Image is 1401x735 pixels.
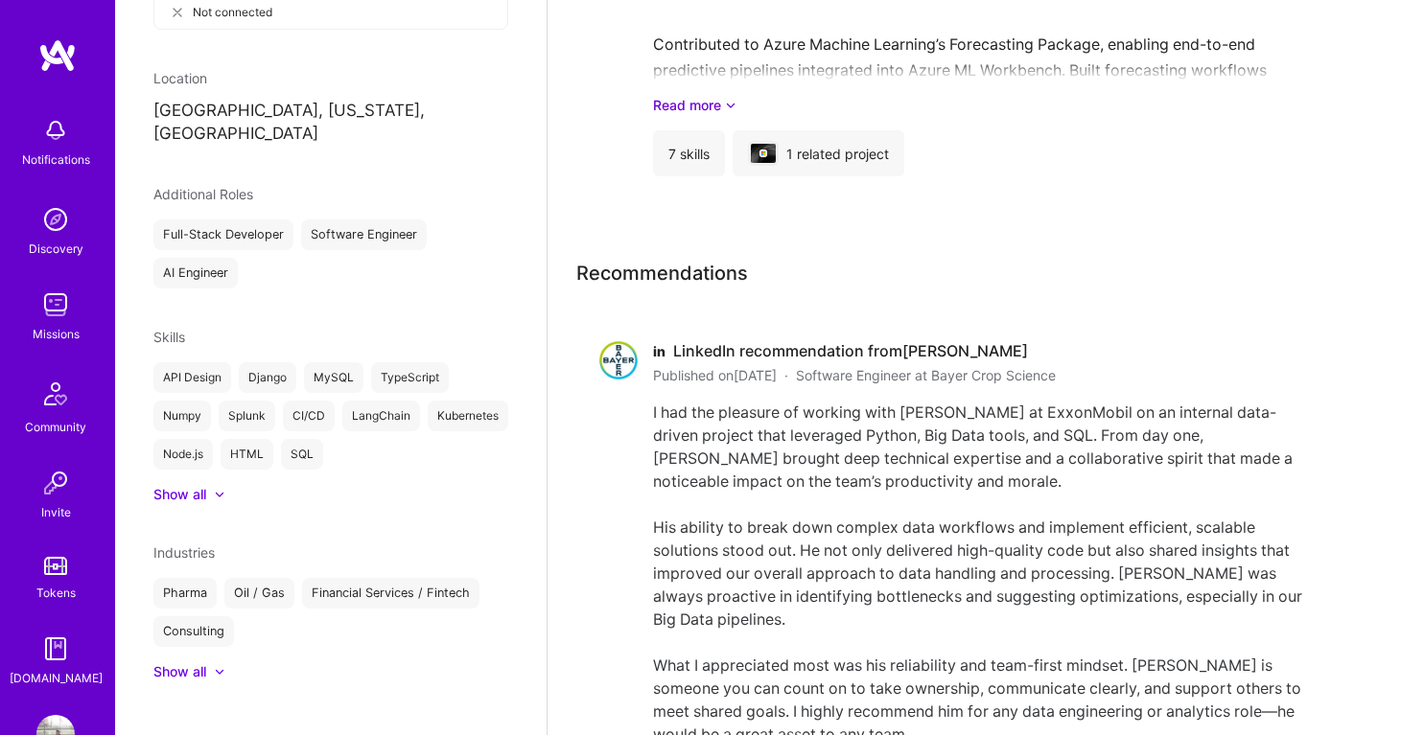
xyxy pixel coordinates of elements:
[33,371,79,417] img: Community
[170,5,185,20] i: icon CloseGray
[36,200,75,239] img: discovery
[153,68,508,88] div: Location
[304,362,363,393] div: MySQL
[153,219,293,250] div: Full-Stack Developer
[653,130,725,176] div: 7 skills
[733,130,904,176] div: 1 related project
[33,324,80,344] div: Missions
[153,258,238,288] div: AI Engineer
[36,464,75,502] img: Invite
[36,630,75,668] img: guide book
[44,557,67,575] img: tokens
[599,341,638,379] img: Bayer Crop Science logo
[153,186,253,202] span: Additional Roles
[576,259,748,287] span: Recommendations
[22,149,90,170] div: Notifications
[153,100,508,146] p: [GEOGRAPHIC_DATA], [US_STATE], [GEOGRAPHIC_DATA]
[653,341,665,361] span: in
[36,111,75,149] img: bell
[796,365,1056,385] span: Software Engineer at Bayer Crop Science
[153,485,206,504] div: Show all
[153,401,211,431] div: Numpy
[25,417,86,437] div: Community
[193,2,272,22] span: Not connected
[281,439,323,470] div: SQL
[751,144,776,163] img: cover
[36,583,76,603] div: Tokens
[153,329,185,345] span: Skills
[342,401,420,431] div: LangChain
[153,544,215,561] span: Industries
[29,239,83,259] div: Discovery
[221,439,273,470] div: HTML
[38,38,77,73] img: logo
[784,365,788,385] span: ·
[673,341,1028,361] span: LinkedIn recommendation from [PERSON_NAME]
[653,95,1329,115] a: Read more
[41,502,71,522] div: Invite
[153,662,206,681] div: Show all
[153,616,234,647] div: Consulting
[153,362,231,393] div: API Design
[759,149,767,157] img: Company logo
[36,286,75,324] img: teamwork
[219,401,275,431] div: Splunk
[239,362,296,393] div: Django
[224,578,294,609] div: Oil / Gas
[725,95,736,115] i: icon ArrowDownSecondaryDark
[428,401,508,431] div: Kubernetes
[153,439,213,470] div: Node.js
[302,578,479,609] div: Financial Services / Fintech
[153,578,217,609] div: Pharma
[371,362,449,393] div: TypeScript
[301,219,427,250] div: Software Engineer
[10,668,103,688] div: [DOMAIN_NAME]
[283,401,335,431] div: CI/CD
[653,365,777,385] span: Published on [DATE]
